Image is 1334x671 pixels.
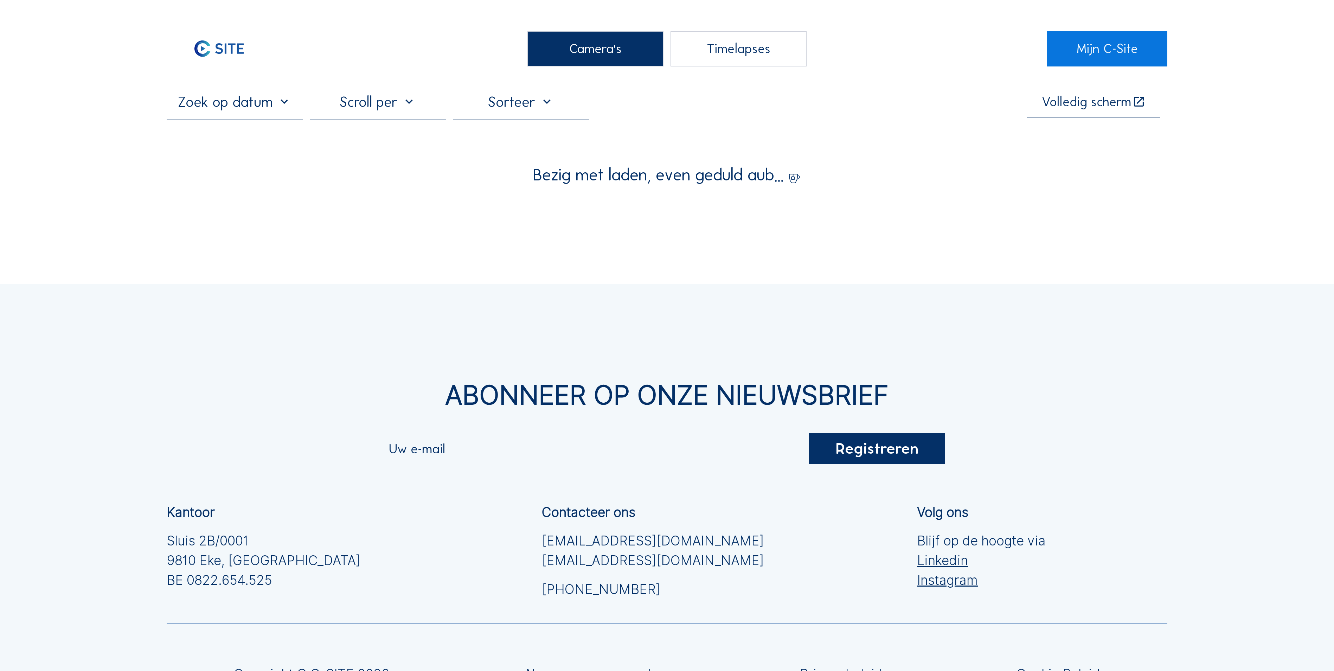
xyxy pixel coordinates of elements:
[917,570,1046,590] a: Instagram
[809,433,945,465] div: Registreren
[1047,31,1167,66] a: Mijn C-Site
[917,531,1046,590] div: Blijf op de hoogte via
[1042,95,1131,109] div: Volledig scherm
[542,551,764,570] a: [EMAIL_ADDRESS][DOMAIN_NAME]
[917,551,1046,570] a: Linkedin
[533,166,784,183] span: Bezig met laden, even geduld aub...
[167,31,287,66] a: C-SITE Logo
[167,531,360,590] div: Sluis 2B/0001 9810 Eke, [GEOGRAPHIC_DATA] BE 0822.654.525
[542,580,764,599] a: [PHONE_NUMBER]
[542,506,635,519] div: Contacteer ons
[527,31,663,66] div: Camera's
[542,531,764,551] a: [EMAIL_ADDRESS][DOMAIN_NAME]
[167,31,271,66] img: C-SITE Logo
[917,506,968,519] div: Volg ons
[167,506,215,519] div: Kantoor
[671,31,807,66] div: Timelapses
[167,93,303,111] input: Zoek op datum 󰅀
[167,382,1167,408] div: Abonneer op onze nieuwsbrief
[389,443,809,455] input: Uw e-mail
